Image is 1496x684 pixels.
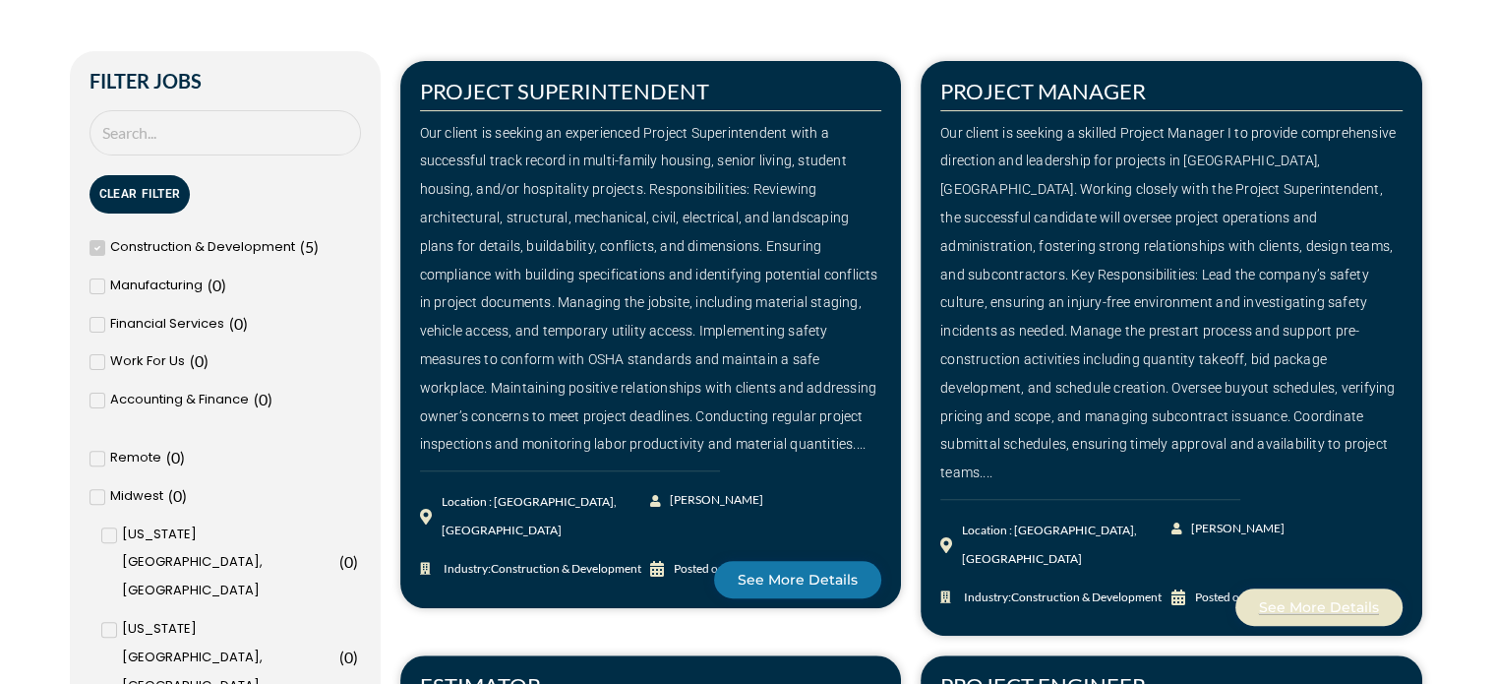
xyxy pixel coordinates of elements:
span: Remote [110,444,161,472]
span: ) [180,448,185,466]
span: ( [339,552,344,571]
span: 0 [212,276,221,294]
span: 0 [195,351,204,370]
span: ( [300,237,305,256]
span: Financial Services [110,310,224,339]
a: [PERSON_NAME] [1171,515,1287,543]
a: [PERSON_NAME] [650,486,765,515]
span: Accounting & Finance [110,386,249,414]
a: PROJECT SUPERINTENDENT [420,78,709,104]
span: See More Details [1259,600,1379,614]
button: Clear Filter [90,175,191,214]
span: 0 [234,314,243,333]
span: ( [166,448,171,466]
span: Construction & Development [110,233,295,262]
span: 5 [305,237,314,256]
span: ( [168,486,173,505]
span: [PERSON_NAME] [665,486,763,515]
span: ) [314,237,319,256]
span: ) [182,486,187,505]
span: [US_STATE][GEOGRAPHIC_DATA], [GEOGRAPHIC_DATA] [122,521,334,605]
div: Our client is seeking an experienced Project Superintendent with a successful track record in mul... [420,119,882,460]
a: See More Details [1235,589,1403,626]
span: See More Details [738,573,858,587]
span: 0 [171,448,180,466]
div: Location : [GEOGRAPHIC_DATA], [GEOGRAPHIC_DATA] [962,517,1171,574]
span: Manufacturing [110,272,203,300]
span: ) [353,552,358,571]
span: ( [229,314,234,333]
span: ) [268,390,272,408]
a: PROJECT MANAGER [940,78,1146,104]
span: ) [353,648,358,666]
span: ) [243,314,248,333]
span: ) [204,351,209,370]
span: 0 [344,552,353,571]
a: See More Details [714,561,881,598]
span: ) [221,276,226,294]
span: Midwest [110,482,163,511]
div: Location : [GEOGRAPHIC_DATA], [GEOGRAPHIC_DATA] [442,488,651,545]
div: Our client is seeking a skilled Project Manager I to provide comprehensive direction and leadersh... [940,119,1403,487]
h2: Filter Jobs [90,71,361,91]
input: Search Job [90,110,361,156]
span: ( [190,351,195,370]
span: ( [208,276,212,294]
span: 0 [173,486,182,505]
span: 0 [259,390,268,408]
span: Work For Us [110,347,185,376]
span: [PERSON_NAME] [1186,515,1285,543]
span: 0 [344,648,353,666]
span: ( [254,390,259,408]
span: ( [339,648,344,666]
